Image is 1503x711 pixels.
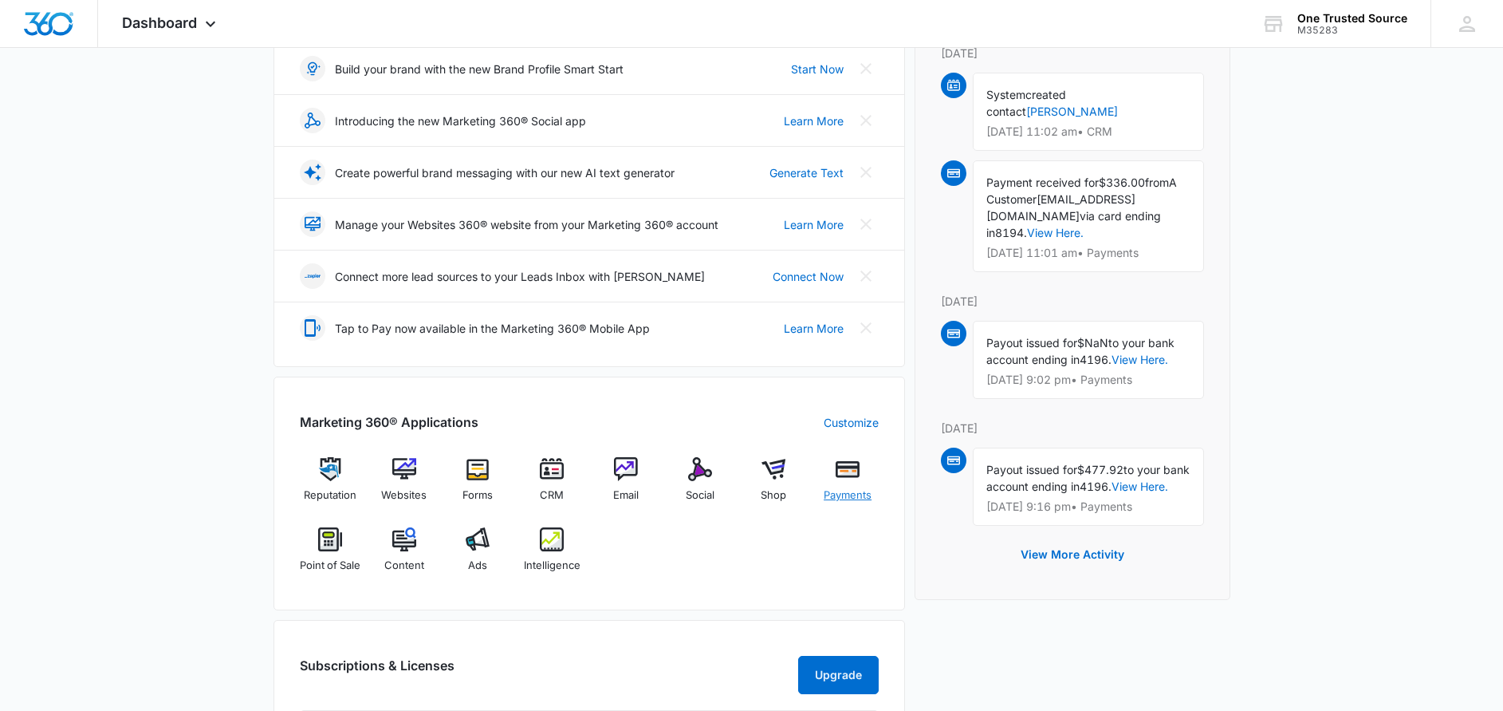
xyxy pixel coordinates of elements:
[596,457,657,515] a: Email
[384,558,424,574] span: Content
[941,45,1204,61] p: [DATE]
[773,268,844,285] a: Connect Now
[447,527,509,585] a: Ads
[300,457,361,515] a: Reputation
[743,457,805,515] a: Shop
[1080,353,1112,366] span: 4196.
[853,211,879,237] button: Close
[1297,12,1407,25] div: account name
[1099,176,1145,189] span: $336.00
[1112,480,1168,493] a: View Here.
[986,88,1025,101] span: System
[300,413,478,432] h2: Marketing 360® Applications
[669,457,730,515] a: Social
[1027,226,1084,239] a: View Here.
[335,216,718,233] p: Manage your Websites 360® website from your Marketing 360® account
[995,226,1027,239] span: 8194.
[853,56,879,81] button: Close
[1026,105,1118,118] a: [PERSON_NAME]
[824,414,879,431] a: Customize
[986,126,1190,137] p: [DATE] 11:02 am • CRM
[986,192,1135,223] span: [EMAIL_ADDRESS][DOMAIN_NAME]
[769,164,844,181] a: Generate Text
[791,61,844,77] a: Start Now
[986,247,1190,259] p: [DATE] 11:01 am • Payments
[1077,336,1108,350] span: $NaN
[986,336,1077,350] span: Payout issued for
[986,374,1190,385] p: [DATE] 9:02 pm • Payments
[447,457,509,515] a: Forms
[941,420,1204,436] p: [DATE]
[784,113,844,129] a: Learn More
[1080,480,1112,493] span: 4196.
[300,558,360,574] span: Point of Sale
[986,463,1077,476] span: Payout issued for
[941,293,1204,310] p: [DATE]
[853,263,879,289] button: Close
[986,501,1190,512] p: [DATE] 9:16 pm • Payments
[521,527,583,585] a: Intelligence
[853,160,879,185] button: Close
[381,488,427,504] span: Websites
[335,61,624,77] p: Build your brand with the new Brand Profile Smart Start
[335,113,586,129] p: Introducing the new Marketing 360® Social app
[986,176,1099,189] span: Payment received for
[798,656,879,694] button: Upgrade
[1145,176,1169,189] span: from
[824,488,872,504] span: Payments
[373,457,435,515] a: Websites
[761,488,786,504] span: Shop
[373,527,435,585] a: Content
[524,558,580,574] span: Intelligence
[817,457,879,515] a: Payments
[300,656,454,688] h2: Subscriptions & Licenses
[986,88,1066,118] span: created contact
[853,108,879,133] button: Close
[853,315,879,341] button: Close
[468,558,487,574] span: Ads
[1297,25,1407,36] div: account id
[784,216,844,233] a: Learn More
[686,488,714,504] span: Social
[335,164,675,181] p: Create powerful brand messaging with our new AI text generator
[304,488,356,504] span: Reputation
[540,488,564,504] span: CRM
[335,268,705,285] p: Connect more lead sources to your Leads Inbox with [PERSON_NAME]
[1005,535,1140,574] button: View More Activity
[122,14,197,31] span: Dashboard
[613,488,639,504] span: Email
[521,457,583,515] a: CRM
[1112,353,1168,366] a: View Here.
[300,527,361,585] a: Point of Sale
[1077,463,1123,476] span: $477.92
[784,320,844,337] a: Learn More
[462,488,493,504] span: Forms
[335,320,650,337] p: Tap to Pay now available in the Marketing 360® Mobile App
